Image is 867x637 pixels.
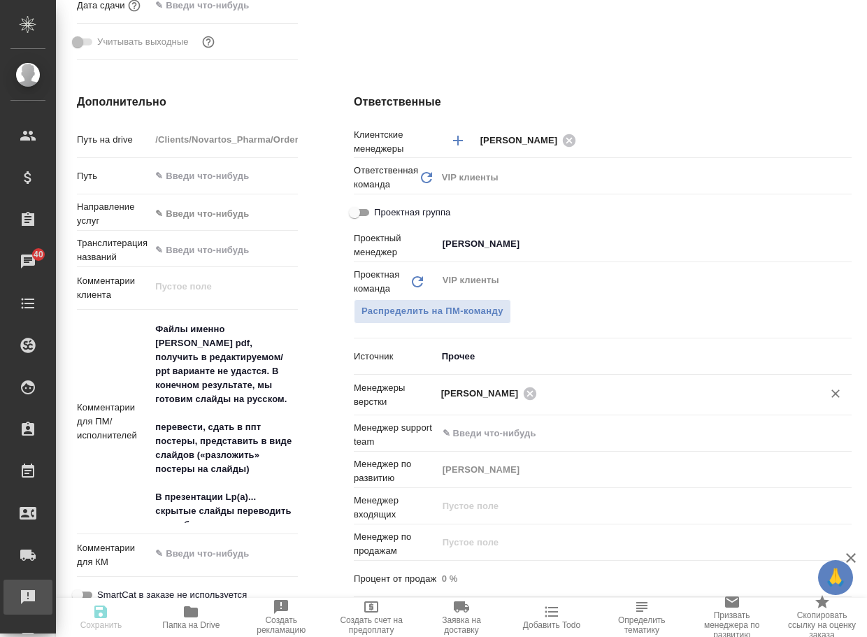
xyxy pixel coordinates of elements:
p: Менеджер support team [354,421,437,449]
span: [PERSON_NAME] [441,387,527,401]
div: [PERSON_NAME] [480,131,581,149]
button: Призвать менеджера по развитию [687,598,777,637]
textarea: Файлы именно [PERSON_NAME] pdf, получить в редактируемом/ ppt варианте не удастся. В конечном рез... [150,317,298,523]
span: Сохранить [80,620,122,630]
span: Определить тематику [605,615,678,635]
span: Учитывать выходные [97,35,189,49]
p: Менеджер по развитию [354,457,437,485]
span: Распределить на ПМ-команду [361,303,503,320]
button: Добавить менеджера [441,124,475,157]
button: Open [844,243,847,245]
div: ✎ Введи что-нибудь [150,202,298,226]
button: Создать счет на предоплату [327,598,417,637]
button: Папка на Drive [146,598,236,637]
p: Комментарии клиента [77,274,150,302]
span: Заявка на доставку [425,615,499,635]
span: SmartCat в заказе не используется [97,588,247,602]
button: 🙏 [818,560,853,595]
div: [PERSON_NAME] [441,385,542,402]
span: Создать рекламацию [245,615,318,635]
span: В заказе уже есть ответственный ПМ или ПМ группа [354,299,511,324]
button: Open [844,392,847,395]
span: Создать счет на предоплату [335,615,408,635]
p: Проектный менеджер [354,231,437,259]
button: Выбери, если сб и вс нужно считать рабочими днями для выполнения заказа. [199,33,217,51]
div: Прочее [437,345,852,368]
p: Комментарии для КМ [77,541,150,569]
input: ✎ Введи что-нибудь [150,240,298,260]
h4: Дополнительно [77,94,298,110]
input: Пустое поле [150,129,298,150]
span: Папка на Drive [162,620,220,630]
div: ✎ Введи что-нибудь [155,207,281,221]
span: [PERSON_NAME] [480,134,566,148]
button: Создать рекламацию [236,598,327,637]
button: Определить тематику [596,598,687,637]
p: Комментарии для ПМ/исполнителей [77,401,150,443]
p: Направление услуг [77,200,150,228]
span: 40 [25,248,52,262]
p: Менеджер входящих [354,494,437,522]
p: Путь [77,169,150,183]
input: Пустое поле [437,568,852,589]
input: ✎ Введи что-нибудь [441,425,801,442]
p: Менеджер по продажам [354,530,437,558]
button: Распределить на ПМ-команду [354,299,511,324]
button: Скопировать ссылку на оценку заказа [777,598,867,637]
input: Пустое поле [441,498,819,515]
p: Транслитерация названий [77,236,150,264]
p: Клиентские менеджеры [354,128,437,156]
button: Добавить Todo [506,598,596,637]
button: Очистить [826,384,845,403]
p: Менеджеры верстки [354,381,437,409]
span: Проектная группа [374,206,450,220]
span: Добавить Todo [523,620,580,630]
p: Ответственная команда [354,164,418,192]
p: Проектная команда [354,268,409,296]
button: Open [844,432,847,435]
button: Сохранить [56,598,146,637]
button: Заявка на доставку [417,598,507,637]
p: Путь на drive [77,133,150,147]
p: Процент от продаж [354,572,437,586]
button: Open [844,139,847,142]
div: VIP клиенты [437,166,852,189]
input: Пустое поле [441,534,819,551]
a: 40 [3,244,52,279]
h4: Ответственные [354,94,852,110]
p: Источник [354,350,437,364]
input: ✎ Введи что-нибудь [150,166,298,186]
span: 🙏 [824,563,847,592]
